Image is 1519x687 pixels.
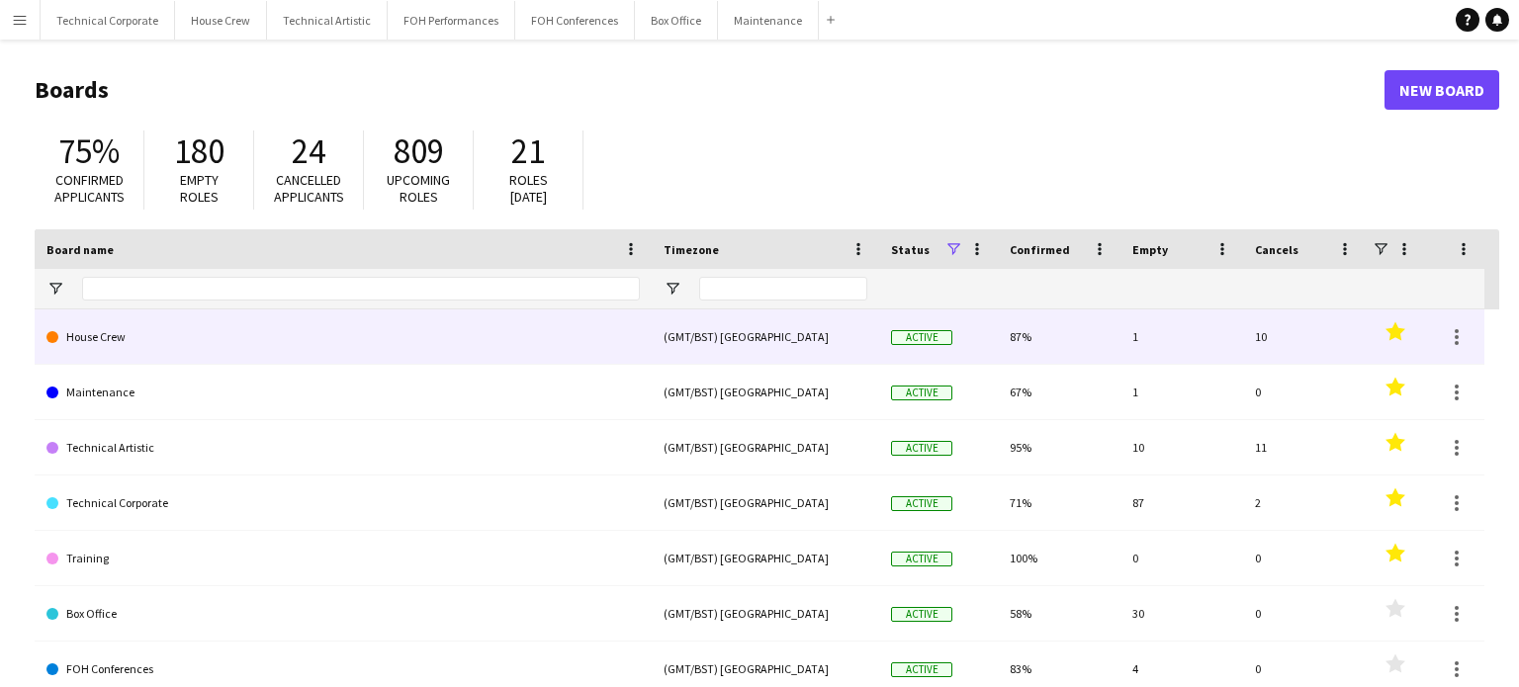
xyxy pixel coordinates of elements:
div: 0 [1243,586,1366,641]
div: 87 [1120,475,1243,530]
div: 1 [1120,365,1243,419]
a: New Board [1385,70,1499,110]
div: 0 [1243,531,1366,585]
span: 180 [174,129,224,173]
a: House Crew [46,309,640,365]
div: (GMT/BST) [GEOGRAPHIC_DATA] [652,531,879,585]
h1: Boards [35,75,1385,105]
button: FOH Conferences [515,1,635,40]
span: Active [891,441,952,456]
span: Status [891,242,930,257]
div: 95% [998,420,1120,474]
input: Timezone Filter Input [699,277,867,301]
div: 100% [998,531,1120,585]
button: Open Filter Menu [664,280,681,298]
div: 71% [998,475,1120,530]
span: Board name [46,242,114,257]
button: Technical Artistic [267,1,388,40]
a: Maintenance [46,365,640,420]
span: 24 [292,129,325,173]
span: Active [891,552,952,566]
div: 0 [1120,531,1243,585]
span: 21 [511,129,545,173]
button: Open Filter Menu [46,280,64,298]
span: Roles [DATE] [509,171,548,206]
div: 0 [1243,365,1366,419]
a: Box Office [46,586,640,642]
div: 87% [998,309,1120,364]
button: House Crew [175,1,267,40]
span: Active [891,607,952,622]
div: 11 [1243,420,1366,474]
div: 2 [1243,475,1366,530]
span: 809 [394,129,444,173]
span: Cancelled applicants [274,171,344,206]
span: Active [891,496,952,511]
a: Technical Artistic [46,420,640,475]
button: Maintenance [718,1,819,40]
span: Active [891,662,952,677]
button: Box Office [635,1,718,40]
div: 10 [1120,420,1243,474]
div: 10 [1243,309,1366,364]
input: Board name Filter Input [82,277,640,301]
div: 30 [1120,586,1243,641]
span: Active [891,330,952,345]
div: (GMT/BST) [GEOGRAPHIC_DATA] [652,365,879,419]
span: Timezone [664,242,719,257]
a: Training [46,531,640,586]
div: (GMT/BST) [GEOGRAPHIC_DATA] [652,309,879,364]
span: Active [891,386,952,400]
div: 1 [1120,309,1243,364]
div: (GMT/BST) [GEOGRAPHIC_DATA] [652,586,879,641]
div: 58% [998,586,1120,641]
span: 75% [58,129,120,173]
a: Technical Corporate [46,475,640,531]
span: Confirmed [1010,242,1070,257]
span: Cancels [1255,242,1298,257]
span: Confirmed applicants [54,171,125,206]
div: 67% [998,365,1120,419]
div: (GMT/BST) [GEOGRAPHIC_DATA] [652,475,879,530]
span: Upcoming roles [387,171,450,206]
span: Empty [1132,242,1168,257]
span: Empty roles [180,171,219,206]
button: FOH Performances [388,1,515,40]
div: (GMT/BST) [GEOGRAPHIC_DATA] [652,420,879,474]
button: Technical Corporate [41,1,175,40]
